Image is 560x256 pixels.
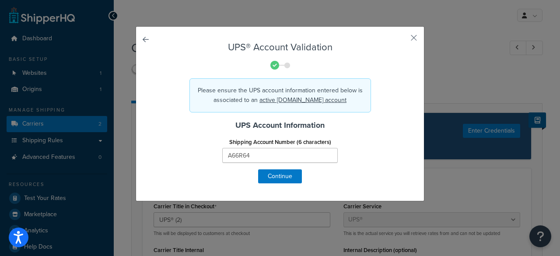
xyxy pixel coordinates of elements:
[158,42,402,53] h3: UPS® Account Validation
[197,86,364,105] p: Please ensure the UPS account information entered below is associated to an
[259,95,346,105] a: active [DOMAIN_NAME] account
[158,119,402,131] h4: UPS Account Information
[229,139,331,145] label: Shipping Account Number (6 characters)
[258,169,302,183] button: Continue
